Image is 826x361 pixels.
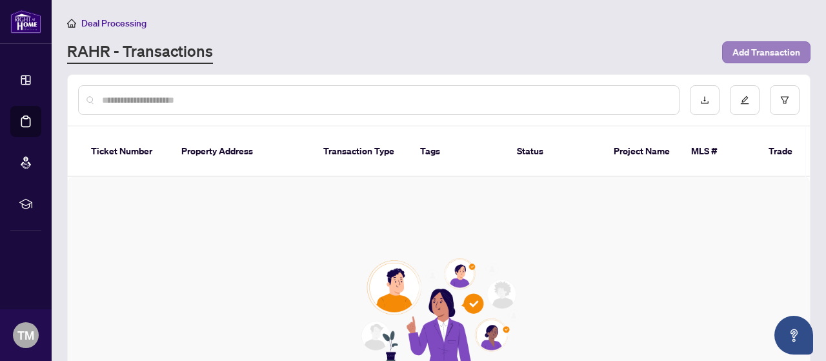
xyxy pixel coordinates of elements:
a: RAHR - Transactions [67,41,213,64]
button: Add Transaction [722,41,811,63]
span: Deal Processing [81,17,146,29]
th: Ticket Number [81,127,171,177]
th: Project Name [603,127,681,177]
span: filter [780,96,789,105]
span: home [67,19,76,28]
button: filter [770,85,800,115]
th: MLS # [681,127,758,177]
button: Open asap [774,316,813,355]
img: logo [10,10,41,34]
span: TM [17,326,34,344]
button: edit [730,85,760,115]
button: download [690,85,720,115]
span: download [700,96,709,105]
span: Add Transaction [732,42,800,63]
th: Status [507,127,603,177]
th: Property Address [171,127,313,177]
th: Tags [410,127,507,177]
th: Transaction Type [313,127,410,177]
span: edit [740,96,749,105]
